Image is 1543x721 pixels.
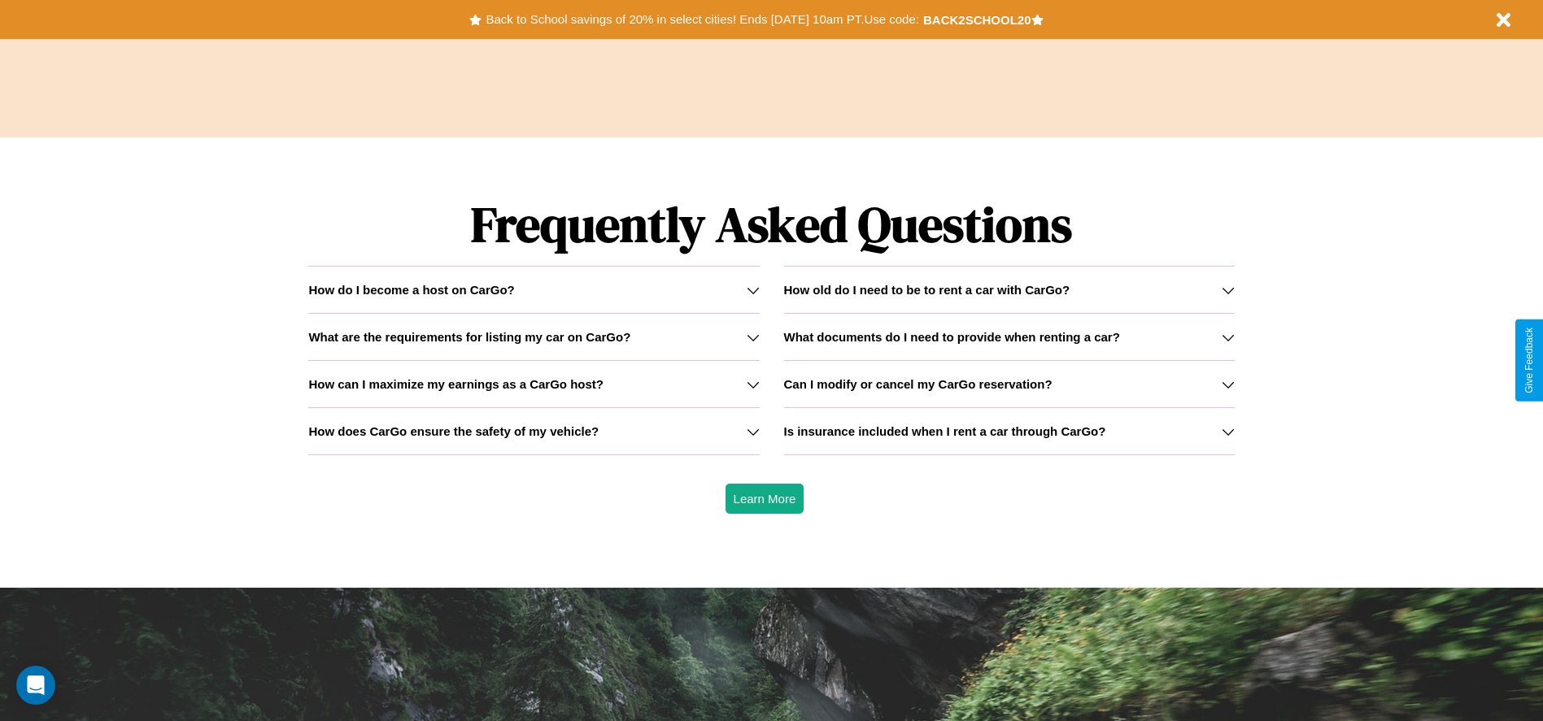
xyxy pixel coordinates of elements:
[308,377,604,391] h3: How can I maximize my earnings as a CarGo host?
[308,424,599,438] h3: How does CarGo ensure the safety of my vehicle?
[16,666,55,705] div: Open Intercom Messenger
[784,377,1053,391] h3: Can I modify or cancel my CarGo reservation?
[784,424,1106,438] h3: Is insurance included when I rent a car through CarGo?
[1523,328,1535,393] div: Give Feedback
[482,8,922,31] button: Back to School savings of 20% in select cities! Ends [DATE] 10am PT.Use code:
[923,13,1031,27] b: BACK2SCHOOL20
[726,484,804,514] button: Learn More
[784,283,1070,297] h3: How old do I need to be to rent a car with CarGo?
[308,330,630,344] h3: What are the requirements for listing my car on CarGo?
[308,283,514,297] h3: How do I become a host on CarGo?
[784,330,1120,344] h3: What documents do I need to provide when renting a car?
[308,183,1234,266] h1: Frequently Asked Questions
